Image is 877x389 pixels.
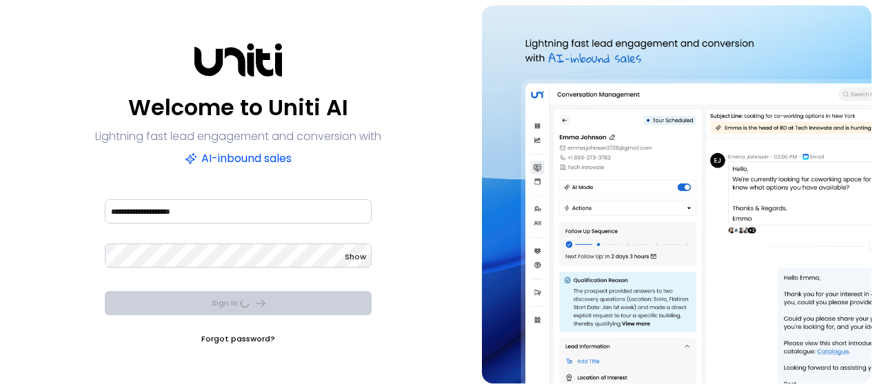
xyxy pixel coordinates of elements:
p: Lightning fast lead engagement and conversion with [95,127,381,146]
button: Show [345,250,366,263]
img: auth-hero.png [482,6,871,383]
span: Show [345,251,366,262]
a: Forgot password? [201,332,275,346]
p: AI-inbound sales [185,149,292,168]
p: Welcome to Uniti AI [128,91,348,124]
